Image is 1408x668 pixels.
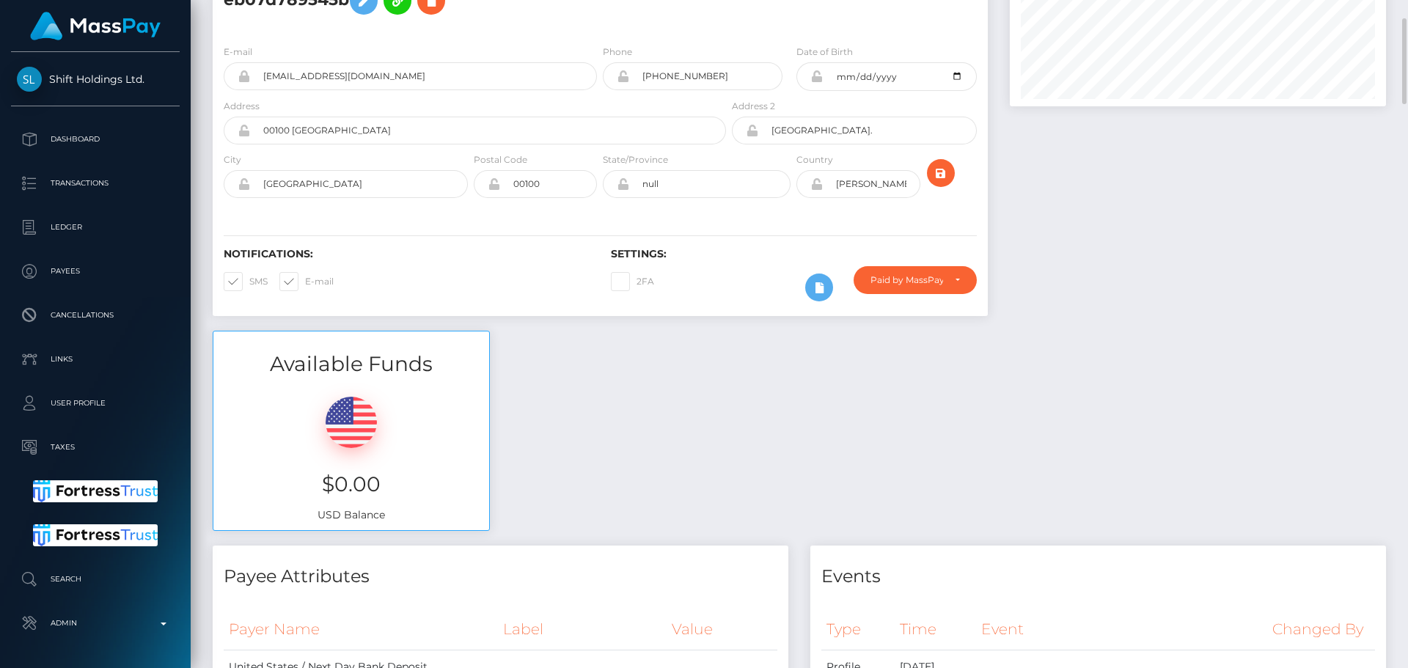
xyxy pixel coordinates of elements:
a: Search [11,561,180,598]
button: Paid by MassPay [854,266,977,294]
a: User Profile [11,385,180,422]
a: Ledger [11,209,180,246]
h6: Notifications: [224,248,589,260]
h3: $0.00 [224,470,478,499]
p: Ledger [17,216,174,238]
span: Shift Holdings Ltd. [11,73,180,86]
h4: Payee Attributes [224,564,777,590]
a: Transactions [11,165,180,202]
label: State/Province [603,153,668,166]
img: Shift Holdings Ltd. [17,67,42,92]
h3: Available Funds [213,350,489,378]
img: MassPay Logo [30,12,161,40]
img: Fortress Trust [33,480,158,502]
p: Dashboard [17,128,174,150]
div: USD Balance [213,378,489,530]
a: Payees [11,253,180,290]
label: Country [796,153,833,166]
div: Paid by MassPay [870,274,943,286]
label: Phone [603,45,632,59]
img: Fortress Trust [33,524,158,546]
label: E-mail [224,45,252,59]
a: Admin [11,605,180,642]
p: Admin [17,612,174,634]
th: Label [498,609,667,650]
label: City [224,153,241,166]
label: 2FA [611,272,654,291]
th: Value [667,609,777,650]
th: Changed By [1267,609,1375,650]
th: Time [895,609,976,650]
th: Payer Name [224,609,498,650]
label: Postal Code [474,153,527,166]
label: SMS [224,272,268,291]
label: Date of Birth [796,45,853,59]
th: Event [976,609,1267,650]
a: Taxes [11,429,180,466]
p: Cancellations [17,304,174,326]
p: Transactions [17,172,174,194]
a: Dashboard [11,121,180,158]
label: Address [224,100,260,113]
label: E-mail [279,272,334,291]
label: Address 2 [732,100,775,113]
h6: Settings: [611,248,976,260]
a: Cancellations [11,297,180,334]
img: USD.png [326,397,377,448]
h4: Events [821,564,1375,590]
th: Type [821,609,895,650]
p: User Profile [17,392,174,414]
a: Links [11,341,180,378]
p: Search [17,568,174,590]
p: Taxes [17,436,174,458]
p: Payees [17,260,174,282]
p: Links [17,348,174,370]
